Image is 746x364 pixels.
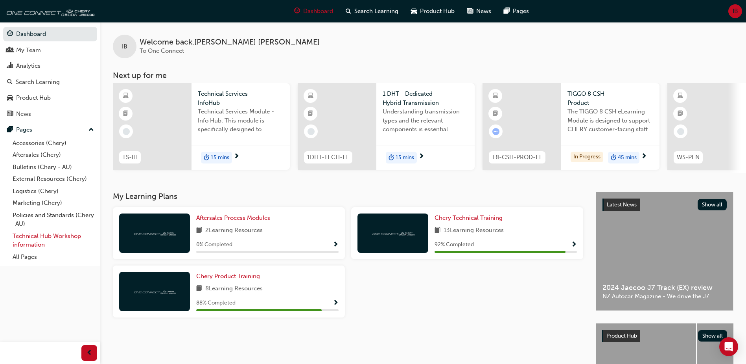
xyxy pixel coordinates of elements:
span: 15 mins [396,153,414,162]
a: Search Learning [3,75,97,89]
span: Latest News [607,201,637,208]
span: booktick-icon [493,109,498,119]
a: All Pages [9,251,97,263]
span: next-icon [234,153,239,160]
span: duration-icon [611,152,616,163]
div: Product Hub [16,93,51,102]
span: booktick-icon [123,109,129,119]
span: learningRecordVerb_ATTEMPT-icon [492,128,499,135]
span: Product Hub [606,332,637,339]
a: Product HubShow all [602,330,727,342]
a: Analytics [3,59,97,73]
span: TS-IH [122,153,138,162]
span: pages-icon [7,126,13,134]
a: T8-CSH-PROD-ELTIGGO 8 CSH - ProductThe TIGGO 8 CSH eLearning Module is designed to support CHERY ... [483,83,659,170]
img: oneconnect [133,229,176,237]
button: IB [728,4,742,18]
button: Show Progress [333,240,339,250]
a: Marketing (Chery) [9,197,97,209]
span: T8-CSH-PROD-EL [492,153,542,162]
h3: Next up for me [100,71,746,80]
span: Technical Services - InfoHub [198,89,284,107]
div: My Team [16,46,41,55]
span: Welcome back , [PERSON_NAME] [PERSON_NAME] [140,38,320,47]
span: 13 Learning Resources [444,226,504,236]
div: News [16,110,31,119]
span: learningResourceType_ELEARNING-icon [123,91,129,101]
span: 15 mins [211,153,229,162]
span: booktick-icon [308,109,313,119]
span: chart-icon [7,63,13,70]
a: Accessories (Chery) [9,137,97,149]
a: Logistics (Chery) [9,185,97,197]
span: The TIGGO 8 CSH eLearning Module is designed to support CHERY customer-facing staff with the prod... [567,107,653,134]
button: Pages [3,123,97,137]
span: 88 % Completed [196,299,236,308]
span: Aftersales Process Modules [196,214,270,221]
span: learningRecordVerb_NONE-icon [308,128,315,135]
img: oneconnect [133,288,176,295]
button: Show all [698,330,728,342]
div: Pages [16,125,32,134]
span: learningRecordVerb_NONE-icon [677,128,684,135]
span: learningRecordVerb_NONE-icon [123,128,130,135]
span: Search Learning [354,7,398,16]
span: 45 mins [618,153,637,162]
span: Understanding transmission types and the relevant components is essential knowledge required for ... [383,107,468,134]
span: 2024 Jaecoo J7 Track (EX) review [602,283,727,292]
span: Show Progress [333,300,339,307]
span: Pages [513,7,529,16]
span: News [476,7,491,16]
button: Show all [698,199,727,210]
a: Technical Hub Workshop information [9,230,97,251]
span: pages-icon [504,6,510,16]
span: booktick-icon [678,109,683,119]
span: TIGGO 8 CSH - Product [567,89,653,107]
a: Bulletins (Chery - AU) [9,161,97,173]
a: 1DHT-TECH-EL1 DHT - Dedicated Hybrid TransmissionUnderstanding transmission types and the relevan... [298,83,475,170]
a: Policies and Standards (Chery -AU) [9,209,97,230]
span: duration-icon [204,152,209,163]
span: 1 DHT - Dedicated Hybrid Transmission [383,89,468,107]
a: Chery Product Training [196,272,263,281]
span: book-icon [196,284,202,294]
a: Latest NewsShow all [602,199,727,211]
h3: My Learning Plans [113,192,583,201]
span: search-icon [346,6,351,16]
span: NZ Autocar Magazine - We drive the J7. [602,292,727,301]
span: book-icon [196,226,202,236]
span: search-icon [7,79,13,86]
button: Show Progress [571,240,577,250]
div: Analytics [16,61,41,71]
span: Chery Technical Training [435,214,503,221]
span: 8 Learning Resources [205,284,263,294]
span: 0 % Completed [196,240,232,249]
button: DashboardMy TeamAnalyticsSearch LearningProduct HubNews [3,25,97,123]
span: WS-PEN [677,153,700,162]
span: 1DHT-TECH-EL [307,153,349,162]
span: Show Progress [571,241,577,249]
span: 2 Learning Resources [205,226,263,236]
a: Latest NewsShow all2024 Jaecoo J7 Track (EX) reviewNZ Autocar Magazine - We drive the J7. [596,192,733,311]
span: book-icon [435,226,440,236]
a: External Resources (Chery) [9,173,97,185]
span: prev-icon [87,348,92,358]
span: people-icon [7,47,13,54]
a: My Team [3,43,97,58]
span: To One Connect [140,47,184,54]
a: oneconnect [4,3,94,19]
span: 92 % Completed [435,240,474,249]
a: car-iconProduct Hub [405,3,461,19]
div: Open Intercom Messenger [719,337,738,356]
a: News [3,107,97,121]
span: car-icon [7,95,13,102]
a: pages-iconPages [497,3,535,19]
span: car-icon [411,6,417,16]
span: IB [733,7,738,16]
a: search-iconSearch Learning [339,3,405,19]
div: Search Learning [16,78,60,87]
a: news-iconNews [461,3,497,19]
button: Show Progress [333,298,339,308]
span: news-icon [467,6,473,16]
